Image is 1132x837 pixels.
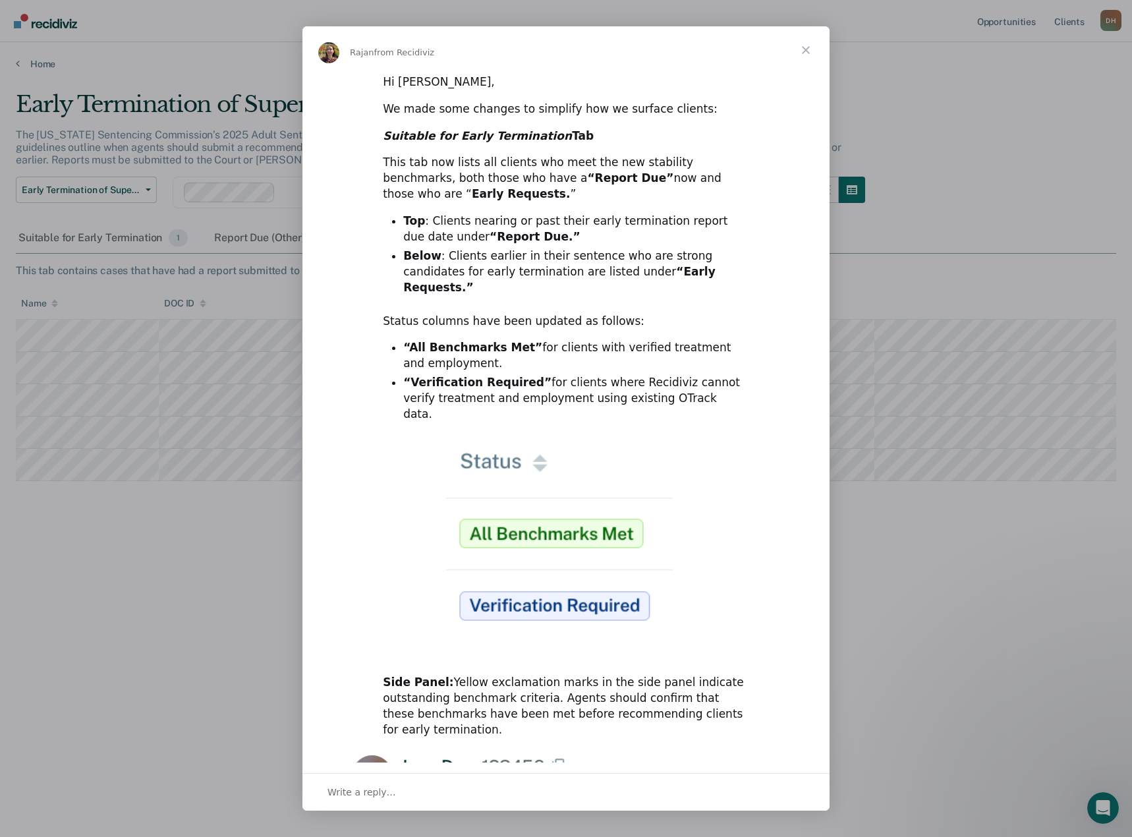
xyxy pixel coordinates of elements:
[27,166,220,180] div: Send us a message
[403,248,749,296] li: : Clients earlier in their sentence who are strong candidates for early termination are listed under
[403,376,552,389] b: “Verification Required”
[472,187,571,200] b: Early Requests.
[132,411,264,464] button: Messages
[403,249,441,262] b: Below
[403,375,749,422] li: for clients where Recidiviz cannot verify treatment and employment using existing OTrack data.
[782,26,830,74] span: Close
[403,341,542,354] b: “All Benchmarks Met”
[383,675,749,737] div: Yellow exclamation marks in the side panel indicate outstanding benchmark criteria. Agents should...
[383,101,749,117] div: We made some changes to simplify how we surface clients:
[383,314,749,330] div: Status columns have been updated as follows:
[403,214,749,245] li: : Clients nearing or past their early termination report due date under
[383,129,572,142] i: Suitable for Early Termination
[374,47,435,57] span: from Recidiviz
[51,444,80,453] span: Home
[403,340,749,372] li: for clients with verified treatment and employment.
[383,74,749,90] div: Hi [PERSON_NAME],
[318,42,339,63] img: Profile image for Rajan
[154,21,181,47] img: Profile image for Kim
[327,784,396,801] span: Write a reply…
[383,129,594,142] b: Tab
[26,116,237,138] p: How can we help?
[129,21,156,47] img: Profile image for Rajan
[403,265,716,294] b: “Early Requests.”
[383,155,749,202] div: This tab now lists all clients who meet the new stability benchmarks, both those who have a now a...
[175,444,221,453] span: Messages
[26,94,237,116] p: Hi [PERSON_NAME]
[227,21,250,45] div: Close
[383,676,453,689] b: Side Panel:
[13,155,250,191] div: Send us a message
[179,21,206,47] div: Profile image for Krysty
[350,47,374,57] span: Rajan
[490,230,580,243] b: “Report Due.”
[302,773,830,811] div: Open conversation and reply
[26,25,99,46] img: logo
[587,171,673,185] b: “Report Due”
[403,214,425,227] b: Top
